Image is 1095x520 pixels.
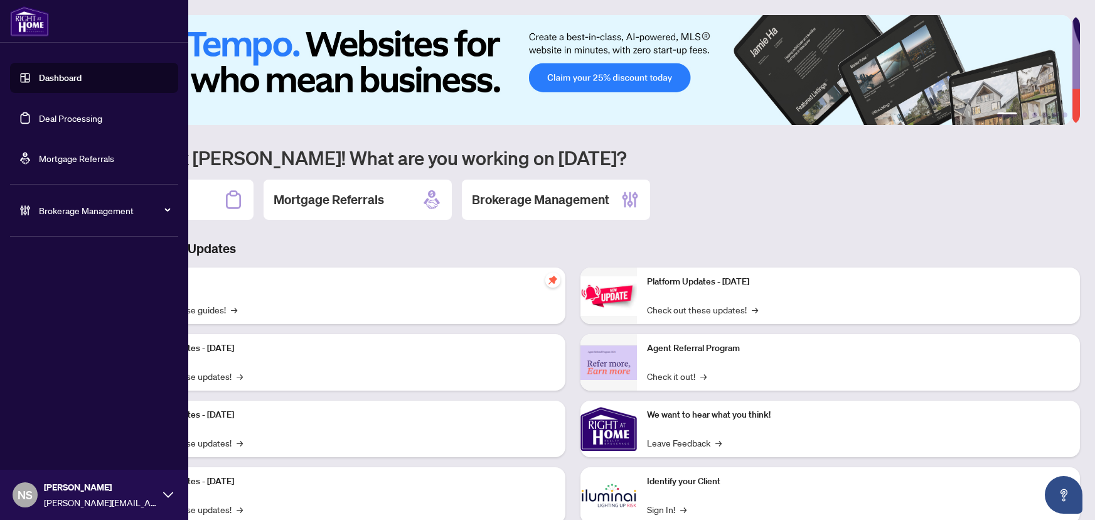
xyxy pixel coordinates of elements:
span: pushpin [545,273,560,288]
a: Check it out!→ [647,369,707,383]
span: → [700,369,707,383]
button: 1 [997,112,1017,117]
a: Sign In!→ [647,502,686,516]
img: Agent Referral Program [580,345,637,380]
h2: Mortgage Referrals [274,191,384,209]
span: → [680,502,686,516]
img: We want to hear what you think! [580,401,637,457]
h1: Welcome back [PERSON_NAME]! What are you working on [DATE]? [65,146,1080,170]
p: Platform Updates - [DATE] [132,475,555,489]
p: Platform Updates - [DATE] [132,408,555,422]
a: Mortgage Referrals [39,153,114,164]
p: Self-Help [132,275,555,289]
p: We want to hear what you think! [647,408,1071,422]
span: → [237,436,243,450]
h3: Brokerage & Industry Updates [65,240,1080,257]
span: NS [18,486,33,504]
a: Leave Feedback→ [647,436,722,450]
span: → [715,436,722,450]
h2: Brokerage Management [472,191,609,209]
span: [PERSON_NAME] [44,480,157,494]
a: Dashboard [39,72,82,84]
button: 4 [1042,112,1047,117]
button: 6 [1062,112,1067,117]
button: Open asap [1045,476,1082,514]
p: Platform Updates - [DATE] [132,342,555,355]
button: 3 [1032,112,1037,117]
span: [PERSON_NAME][EMAIL_ADDRESS][DOMAIN_NAME] [44,496,157,509]
button: 5 [1052,112,1057,117]
span: Brokerage Management [39,203,169,217]
button: 2 [1022,112,1027,117]
img: Platform Updates - June 23, 2025 [580,276,637,316]
p: Platform Updates - [DATE] [647,275,1071,289]
a: Deal Processing [39,112,102,124]
span: → [237,369,243,383]
span: → [237,502,243,516]
a: Check out these updates!→ [647,303,758,317]
span: → [752,303,758,317]
img: logo [10,6,49,36]
span: → [231,303,237,317]
p: Identify your Client [647,475,1071,489]
p: Agent Referral Program [647,342,1071,355]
